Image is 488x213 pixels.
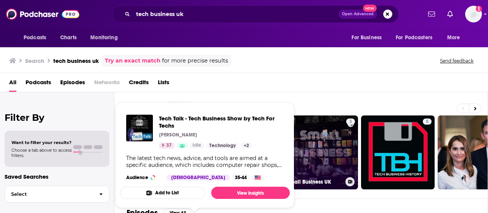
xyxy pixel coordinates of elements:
span: Networks [94,76,120,92]
button: Open AdvancedNew [339,10,377,19]
span: Podcasts [24,32,46,43]
h3: Audience [126,175,161,181]
span: 5 [426,118,429,126]
a: 5 [423,119,432,125]
a: Idle [189,143,204,149]
span: Select [5,192,93,197]
span: For Podcasters [396,32,432,43]
a: Charts [55,30,81,45]
a: 37 [159,143,175,149]
button: Add to List [120,187,205,199]
button: open menu [442,30,470,45]
span: For Business [352,32,382,43]
a: Try an exact match [105,56,161,65]
a: Show notifications dropdown [425,8,438,21]
a: Lists [158,76,169,92]
div: The latest tech news, advice, and tools are aimed at a specific audience, which includes computer... [126,155,284,168]
span: New [363,5,377,12]
svg: Add a profile image [476,6,482,12]
a: 3Small Business UK [284,115,358,189]
a: 3 [346,119,355,125]
a: Show notifications dropdown [444,8,456,21]
button: open menu [391,30,443,45]
a: Credits [129,76,149,92]
a: 5 [361,115,435,189]
button: open menu [85,30,127,45]
h3: Small Business UK [287,179,342,185]
a: View Insights [211,187,290,199]
p: [PERSON_NAME] [159,132,197,138]
span: 3 [349,118,352,126]
a: Episodes [60,76,85,92]
span: Idle [193,142,201,149]
img: Tech Talk - Tech Business Show by Tech For Techs [126,115,153,141]
span: 37 [166,142,172,149]
a: +2 [241,143,252,149]
h3: tech business uk [53,57,99,64]
p: Saved Searches [5,173,109,180]
a: All [9,76,16,92]
div: 35-44 [232,175,250,181]
button: Send feedback [438,58,476,64]
a: Technology [206,143,239,149]
span: Charts [60,32,77,43]
a: Podcasts [26,76,51,92]
span: Choose a tab above to access filters. [11,147,72,158]
span: Logged in as sally.brown [465,6,482,22]
div: Search podcasts, credits, & more... [112,5,399,23]
a: Tech Talk - Tech Business Show by Tech For Techs [159,115,284,129]
div: [DEMOGRAPHIC_DATA] [167,175,230,181]
span: Want to filter your results? [11,140,72,145]
img: User Profile [465,6,482,22]
button: Show profile menu [465,6,482,22]
button: open menu [18,30,56,45]
span: More [447,32,460,43]
button: open menu [346,30,391,45]
img: Podchaser - Follow, Share and Rate Podcasts [6,7,79,21]
h2: Filter By [5,112,109,123]
input: Search podcasts, credits, & more... [133,8,339,20]
span: Monitoring [90,32,117,43]
span: for more precise results [162,56,228,65]
button: Select [5,186,109,203]
span: Open Advanced [342,12,374,16]
h3: Search [25,57,44,64]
